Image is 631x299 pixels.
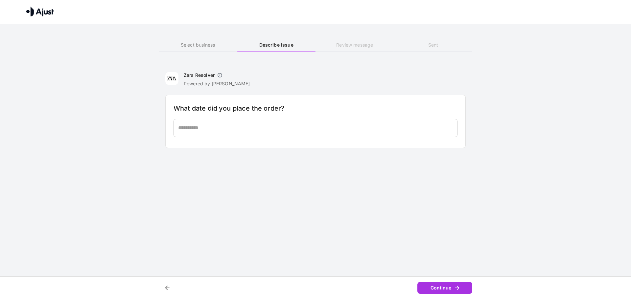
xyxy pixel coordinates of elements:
[174,103,457,114] h6: What date did you place the order?
[184,72,215,78] h6: Zara Resolver
[237,41,315,49] h6: Describe issue
[394,41,472,49] h6: Sent
[417,282,472,294] button: Continue
[315,41,394,49] h6: Review message
[165,72,178,85] img: Zara
[159,41,237,49] h6: Select business
[184,80,250,87] p: Powered by [PERSON_NAME]
[26,7,54,16] img: Ajust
